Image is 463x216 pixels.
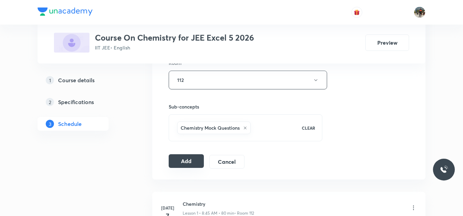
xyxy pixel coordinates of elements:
button: Cancel [209,155,244,169]
img: avatar [354,9,360,15]
a: Company Logo [38,8,93,17]
p: IIT JEE • English [95,44,254,51]
h6: Sub-concepts [169,103,322,110]
p: CLEAR [302,125,315,131]
a: 2Specifications [38,95,130,109]
h3: Course On Chemistry for JEE Excel 5 2026 [95,33,254,43]
h6: Chemistry Mock Questions [181,124,240,131]
img: Company Logo [38,8,93,16]
h5: Schedule [58,120,82,128]
p: 3 [46,120,54,128]
button: avatar [351,7,362,18]
img: F600BDAD-63CF-42A6-A37E-8D42F3BA15C1_plus.png [54,33,89,53]
button: 112 [169,71,327,89]
h5: Specifications [58,98,94,106]
button: Preview [365,34,409,51]
button: Add [169,154,204,168]
h6: [DATE] [161,205,174,211]
h5: Course details [58,76,95,84]
a: 1Course details [38,73,130,87]
img: ttu [440,165,448,174]
h6: Chemistry [183,200,254,207]
p: 1 [46,76,54,84]
img: Shrikanth Reddy [414,6,425,18]
p: 2 [46,98,54,106]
